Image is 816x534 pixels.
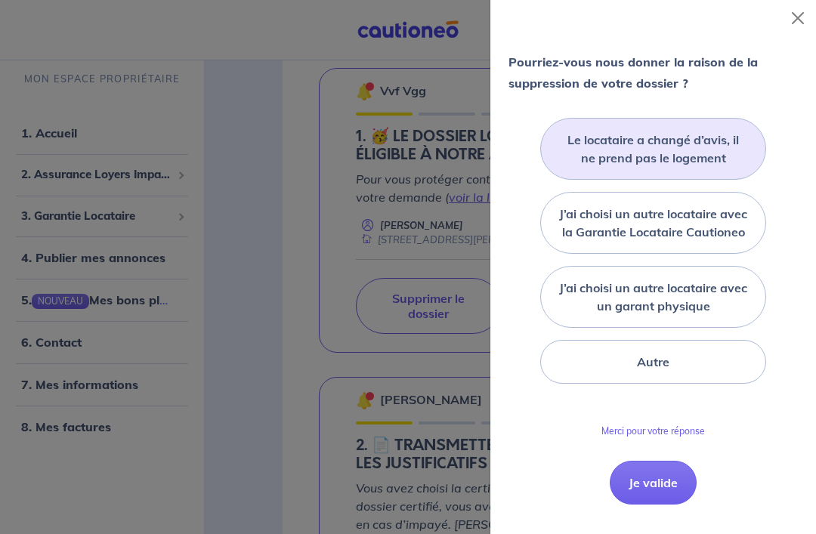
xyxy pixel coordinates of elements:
label: J’ai choisi un autre locataire avec la Garantie Locataire Cautioneo [559,205,747,241]
label: J’ai choisi un autre locataire avec un garant physique [559,279,747,315]
label: Le locataire a changé d’avis, il ne prend pas le logement [559,131,747,167]
button: Je valide [610,461,697,505]
button: Close [786,6,810,30]
label: Autre [637,353,669,371]
p: Merci pour votre réponse [601,426,705,437]
strong: Pourriez-vous nous donner la raison de la suppression de votre dossier ? [508,54,758,91]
